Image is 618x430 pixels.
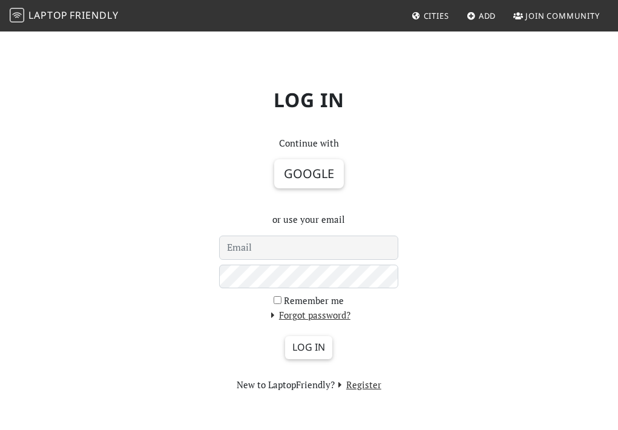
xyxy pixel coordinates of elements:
[219,136,398,150] p: Continue with
[219,236,398,260] input: Email
[285,336,332,359] input: Log in
[268,309,350,321] a: Forgot password?
[479,10,496,21] span: Add
[19,79,600,121] h1: Log in
[407,5,454,27] a: Cities
[10,8,24,22] img: LaptopFriendly
[335,379,381,391] a: Register
[284,293,344,308] label: Remember me
[424,10,449,21] span: Cities
[10,5,119,27] a: LaptopFriendly LaptopFriendly
[462,5,501,27] a: Add
[508,5,605,27] a: Join Community
[219,212,398,227] p: or use your email
[525,10,600,21] span: Join Community
[70,8,118,22] span: Friendly
[274,159,344,188] button: Google
[28,8,68,22] span: Laptop
[219,377,398,392] section: New to LaptopFriendly?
